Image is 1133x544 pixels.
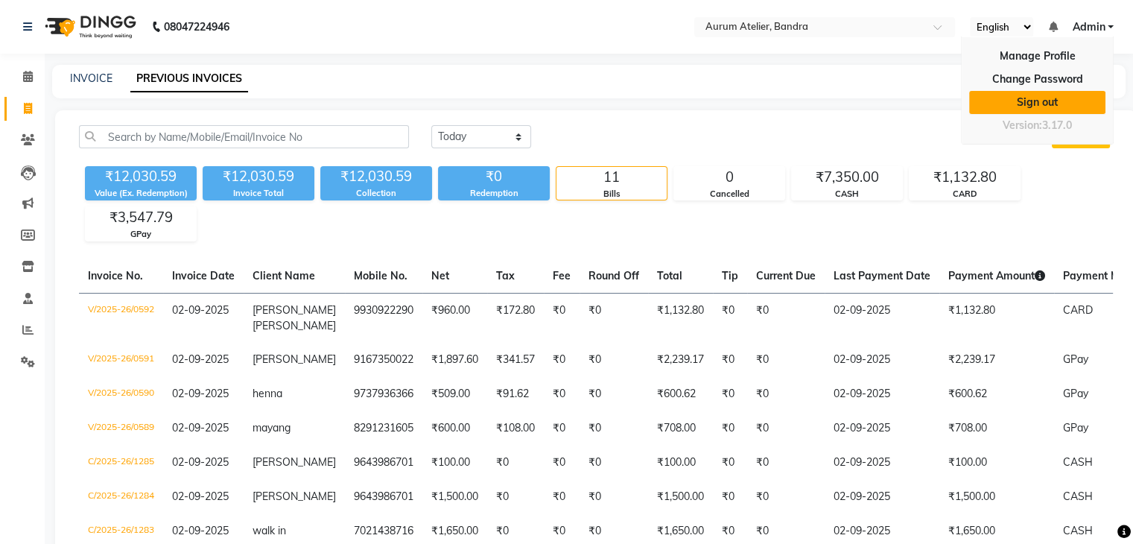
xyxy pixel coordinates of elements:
div: ₹12,030.59 [320,166,432,187]
div: ₹0 [438,166,550,187]
td: ₹0 [580,377,648,411]
span: Tip [722,269,738,282]
span: CASH [1063,455,1093,469]
td: ₹1,132.80 [939,293,1054,343]
span: mayang [253,421,291,434]
div: Value (Ex. Redemption) [85,187,197,200]
div: ₹7,350.00 [792,167,902,188]
td: ₹108.00 [487,411,544,446]
span: Admin [1072,19,1105,35]
td: 02-09-2025 [825,480,939,514]
span: [PERSON_NAME] [253,303,336,317]
td: ₹1,500.00 [939,480,1054,514]
td: 02-09-2025 [825,293,939,343]
td: ₹600.62 [939,377,1054,411]
td: ₹0 [544,446,580,480]
span: Current Due [756,269,816,282]
td: 02-09-2025 [825,446,939,480]
td: ₹172.80 [487,293,544,343]
td: C/2025-26/1285 [79,446,163,480]
td: ₹0 [747,377,825,411]
span: CARD [1063,303,1093,317]
td: ₹0 [580,293,648,343]
div: ₹12,030.59 [203,166,314,187]
td: 9167350022 [345,343,422,377]
td: ₹0 [747,480,825,514]
div: Invoice Total [203,187,314,200]
span: Tax [496,269,515,282]
td: ₹0 [713,377,747,411]
a: PREVIOUS INVOICES [130,66,248,92]
td: ₹341.57 [487,343,544,377]
div: Collection [320,187,432,200]
td: ₹1,500.00 [422,480,487,514]
td: 9643986701 [345,446,422,480]
td: V/2025-26/0589 [79,411,163,446]
span: Net [431,269,449,282]
span: GPay [1063,387,1088,400]
div: Version:3.17.0 [969,115,1105,136]
span: Mobile No. [354,269,407,282]
input: Search by Name/Mobile/Email/Invoice No [79,125,409,148]
td: ₹0 [487,480,544,514]
td: ₹708.00 [648,411,713,446]
span: Fee [553,269,571,282]
span: [PERSON_NAME] [253,352,336,366]
td: ₹600.62 [648,377,713,411]
td: ₹0 [747,411,825,446]
td: ₹100.00 [939,446,1054,480]
img: logo [38,6,140,48]
div: 11 [556,167,667,188]
span: 02-09-2025 [172,387,229,400]
td: 8291231605 [345,411,422,446]
span: henna [253,387,282,400]
div: 0 [674,167,784,188]
span: Invoice Date [172,269,235,282]
span: 02-09-2025 [172,524,229,537]
td: ₹0 [580,411,648,446]
a: Manage Profile [969,45,1105,68]
td: ₹0 [544,293,580,343]
span: 02-09-2025 [172,490,229,503]
span: 02-09-2025 [172,352,229,366]
div: Bills [556,188,667,200]
td: ₹1,897.60 [422,343,487,377]
td: ₹2,239.17 [939,343,1054,377]
td: ₹0 [544,480,580,514]
td: 9930922290 [345,293,422,343]
td: ₹960.00 [422,293,487,343]
span: 02-09-2025 [172,303,229,317]
td: ₹0 [580,446,648,480]
td: ₹1,500.00 [648,480,713,514]
td: ₹0 [713,293,747,343]
span: Invoice No. [88,269,143,282]
td: ₹0 [544,411,580,446]
span: CASH [1063,524,1093,537]
span: 02-09-2025 [172,455,229,469]
td: ₹0 [713,411,747,446]
td: ₹0 [487,446,544,480]
span: Client Name [253,269,315,282]
b: 08047224946 [164,6,229,48]
td: ₹0 [747,293,825,343]
td: ₹0 [544,377,580,411]
span: [PERSON_NAME] [253,319,336,332]
td: 02-09-2025 [825,377,939,411]
span: Last Payment Date [834,269,930,282]
span: Total [657,269,682,282]
span: GPay [1063,421,1088,434]
span: 02-09-2025 [172,421,229,434]
a: INVOICE [70,72,112,85]
td: ₹0 [580,343,648,377]
td: ₹100.00 [422,446,487,480]
td: ₹0 [713,480,747,514]
td: ₹1,132.80 [648,293,713,343]
span: [PERSON_NAME] [253,455,336,469]
a: Sign out [969,91,1105,114]
div: ₹3,547.79 [86,207,196,228]
div: ₹12,030.59 [85,166,197,187]
td: C/2025-26/1284 [79,480,163,514]
div: GPay [86,228,196,241]
span: GPay [1063,352,1088,366]
td: ₹0 [713,446,747,480]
